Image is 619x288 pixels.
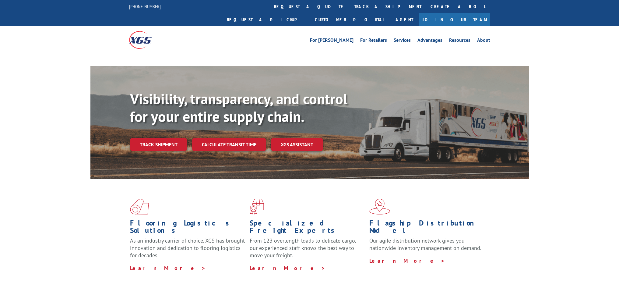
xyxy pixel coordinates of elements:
a: For Retailers [360,38,387,44]
a: [PHONE_NUMBER] [129,3,161,9]
h1: Specialized Freight Experts [250,219,365,237]
h1: Flagship Distribution Model [369,219,484,237]
a: Calculate transit time [192,138,266,151]
a: Advantages [417,38,442,44]
a: For [PERSON_NAME] [310,38,353,44]
a: Agent [389,13,419,26]
a: Join Our Team [419,13,490,26]
a: Resources [449,38,470,44]
a: Customer Portal [310,13,389,26]
span: As an industry carrier of choice, XGS has brought innovation and dedication to flooring logistics... [130,237,245,259]
a: Request a pickup [222,13,310,26]
img: xgs-icon-total-supply-chain-intelligence-red [130,199,149,215]
a: Track shipment [130,138,187,151]
b: Visibility, transparency, and control for your entire supply chain. [130,89,347,126]
h1: Flooring Logistics Solutions [130,219,245,237]
a: XGS ASSISTANT [271,138,323,151]
a: Services [394,38,411,44]
p: From 123 overlength loads to delicate cargo, our experienced staff knows the best way to move you... [250,237,365,264]
a: About [477,38,490,44]
a: Learn More > [369,257,445,264]
span: Our agile distribution network gives you nationwide inventory management on demand. [369,237,481,251]
a: Learn More > [250,265,325,272]
img: xgs-icon-flagship-distribution-model-red [369,199,390,215]
img: xgs-icon-focused-on-flooring-red [250,199,264,215]
a: Learn More > [130,265,206,272]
